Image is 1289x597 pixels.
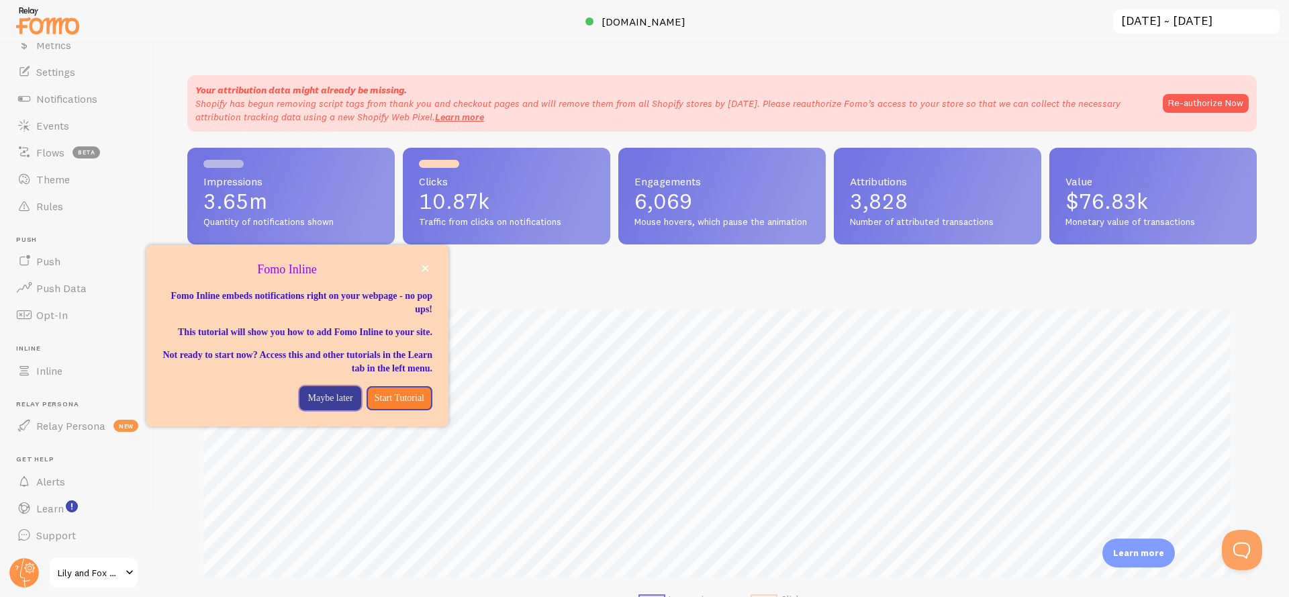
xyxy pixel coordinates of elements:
[419,191,594,212] p: 10.87k
[195,97,1149,124] p: Shopify has begun removing script tags from thank you and checkout pages and will remove them fro...
[8,32,146,58] a: Metrics
[162,349,432,375] p: Not ready to start now? Access this and other tutorials in the Learn tab in the left menu.
[58,565,122,581] span: Lily and Fox USA & [GEOGRAPHIC_DATA]
[375,392,424,405] p: Start Tutorial
[8,275,146,302] a: Push Data
[299,386,361,410] button: Maybe later
[8,302,146,328] a: Opt-In
[146,245,448,426] div: Fomo Inline
[36,255,60,268] span: Push
[36,281,87,295] span: Push Data
[36,38,71,52] span: Metrics
[73,146,100,158] span: beta
[850,191,1025,212] p: 3,828
[307,392,352,405] p: Maybe later
[8,248,146,275] a: Push
[203,176,379,187] span: Impressions
[36,475,65,488] span: Alerts
[1113,547,1164,559] p: Learn more
[48,557,139,589] a: Lily and Fox USA & [GEOGRAPHIC_DATA]
[8,357,146,384] a: Inline
[36,364,62,377] span: Inline
[1102,539,1175,567] div: Learn more
[8,522,146,549] a: Support
[36,308,68,322] span: Opt-In
[203,191,379,212] p: 3.65m
[36,146,64,159] span: Flows
[36,199,63,213] span: Rules
[850,176,1025,187] span: Attributions
[435,111,484,123] a: Learn more
[36,92,97,105] span: Notifications
[8,139,146,166] a: Flows beta
[1163,94,1249,113] button: Re-authorize Now
[8,412,146,439] a: Relay Persona new
[162,289,432,316] p: Fomo Inline embeds notifications right on your webpage - no pop ups!
[8,85,146,112] a: Notifications
[36,65,75,79] span: Settings
[367,386,432,410] button: Start Tutorial
[634,216,810,228] span: Mouse hovers, which pause the animation
[36,419,105,432] span: Relay Persona
[16,345,146,353] span: Inline
[66,500,78,512] svg: <p>Watch New Feature Tutorials!</p>
[36,502,64,515] span: Learn
[1065,216,1241,228] span: Monetary value of transactions
[36,119,69,132] span: Events
[634,191,810,212] p: 6,069
[36,173,70,186] span: Theme
[162,326,432,339] p: This tutorial will show you how to add Fomo Inline to your site.
[8,58,146,85] a: Settings
[418,261,432,275] button: close,
[203,216,379,228] span: Quantity of notifications shown
[1222,530,1262,570] iframe: Help Scout Beacon - Open
[16,400,146,409] span: Relay Persona
[8,468,146,495] a: Alerts
[8,193,146,220] a: Rules
[850,216,1025,228] span: Number of attributed transactions
[419,176,594,187] span: Clicks
[162,261,432,279] p: Fomo Inline
[8,495,146,522] a: Learn
[1065,188,1148,214] span: $76.83k
[8,166,146,193] a: Theme
[1065,176,1241,187] span: Value
[8,112,146,139] a: Events
[16,236,146,244] span: Push
[113,420,138,432] span: new
[36,529,76,542] span: Support
[419,216,594,228] span: Traffic from clicks on notifications
[634,176,810,187] span: Engagements
[195,84,407,96] strong: Your attribution data might already be missing.
[14,3,81,38] img: fomo-relay-logo-orange.svg
[16,455,146,464] span: Get Help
